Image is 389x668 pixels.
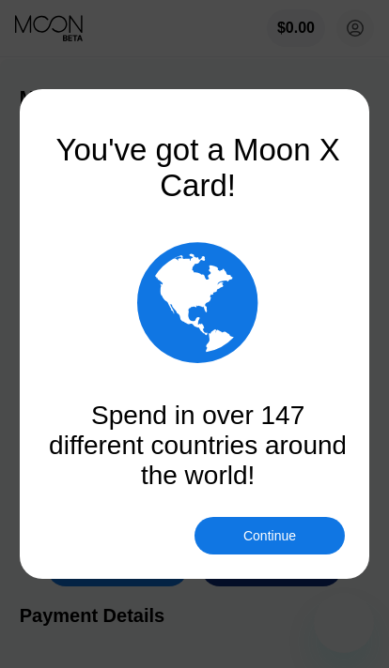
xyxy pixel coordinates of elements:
div:  [137,232,258,372]
div: Spend in over 147 different countries around the world! [48,401,349,491]
div: Continue [243,528,296,543]
div: You've got a Moon X Card! [48,132,349,204]
div: Continue [194,517,345,554]
div:  [48,232,349,372]
iframe: ปุ่มเพื่อเปิดหน้าต่างการส่งข้อความ การสนทนาที่กำลังดำเนินการ [314,593,374,653]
